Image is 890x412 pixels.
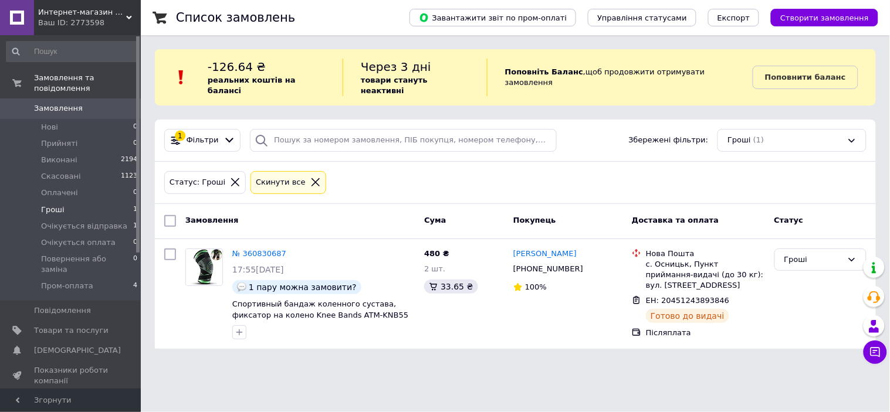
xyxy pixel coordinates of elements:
[232,249,286,258] a: № 360830687
[784,254,842,266] div: Гроші
[41,138,77,149] span: Прийняті
[133,188,137,198] span: 0
[424,264,445,273] span: 2 шт.
[133,205,137,215] span: 1
[172,69,190,86] img: :exclamation:
[864,341,887,364] button: Чат з покупцем
[34,103,83,114] span: Замовлення
[41,237,116,248] span: Очікується оплата
[424,249,449,258] span: 480 ₴
[718,13,750,22] span: Експорт
[646,296,729,305] span: ЕН: 20451243893846
[232,299,408,319] a: Спортивный бандаж коленного сустава, фиксатор на колено Knee Bands ATM-KNB55
[588,9,696,26] button: Управління статусами
[708,9,760,26] button: Експорт
[771,9,878,26] button: Створити замовлення
[646,328,765,338] div: Післяплата
[250,129,557,152] input: Пошук за номером замовлення, ПІБ покупця, номером телефону, Email, номером накладної
[41,221,127,231] span: Очікується відправка
[41,188,78,198] span: Оплачені
[361,60,431,74] span: Через 3 дні
[237,282,246,292] img: :speech_balloon:
[253,176,308,189] div: Cкинути все
[133,221,137,231] span: 1
[629,135,709,146] span: Збережені фільтри:
[424,280,478,294] div: 33.65 ₴
[34,365,109,386] span: Показники роботи компанії
[646,248,765,259] div: Нова Пошта
[780,13,869,22] span: Створити замовлення
[167,176,228,189] div: Статус: Гроші
[513,216,556,224] span: Покупець
[774,216,804,224] span: Статус
[121,171,137,182] span: 1123
[41,171,81,182] span: Скасовані
[759,13,878,22] a: Створити замовлення
[185,216,238,224] span: Замовлення
[41,205,65,215] span: Гроші
[176,11,295,25] h1: Список замовлень
[175,131,185,141] div: 1
[487,59,753,96] div: , щоб продовжити отримувати замовлення
[38,18,141,28] div: Ваш ID: 2773598
[38,7,126,18] span: Интернет-магазин "АТМ"
[187,135,219,146] span: Фільтри
[232,265,284,274] span: 17:55[DATE]
[121,155,137,165] span: 2194
[208,60,266,74] span: -126.64 ₴
[597,13,687,22] span: Управління статусами
[632,216,719,224] span: Доставка та оплата
[727,135,751,146] span: Гроші
[765,73,846,81] b: Поповнити баланс
[133,237,137,248] span: 0
[133,254,137,275] span: 0
[410,9,576,26] button: Завантажити звіт по пром-оплаті
[34,73,141,94] span: Замовлення та повідомлення
[646,309,729,323] div: Готово до видачі
[41,254,133,275] span: Повернення або заміна
[133,122,137,132] span: 0
[133,281,137,291] span: 4
[186,249,222,285] img: Фото товару
[419,12,567,23] span: Завантажити звіт по пром-оплаті
[511,261,586,277] div: [PHONE_NUMBER]
[424,216,446,224] span: Cума
[753,66,858,89] a: Поповнити баланс
[208,76,296,95] b: реальних коштів на балансі
[41,155,77,165] span: Виконані
[41,122,58,132] span: Нові
[34,325,109,336] span: Товари та послуги
[34,305,91,316] span: Повідомлення
[361,76,428,95] b: товари стануть неактивні
[133,138,137,149] span: 0
[646,259,765,291] div: с. Осницьк, Пункт приймання-видачі (до 30 кг): вул. [STREET_ADDRESS]
[505,67,583,76] b: Поповніть Баланс
[41,281,93,291] span: Пром-оплата
[185,248,223,286] a: Фото товару
[525,282,547,291] span: 100%
[513,248,577,260] a: [PERSON_NAME]
[34,345,121,356] span: [DEMOGRAPHIC_DATA]
[249,282,357,292] span: 1 пару можна замовити?
[6,41,138,62] input: Пошук
[753,135,764,144] span: (1)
